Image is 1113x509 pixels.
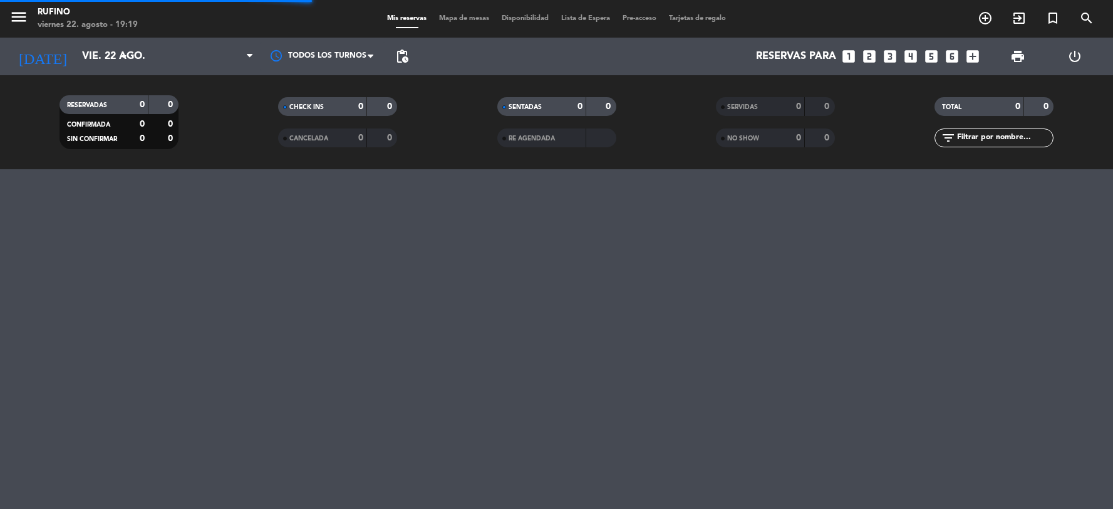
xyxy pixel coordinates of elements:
[756,51,836,63] span: Reservas para
[956,131,1053,145] input: Filtrar por nombre...
[168,134,175,143] strong: 0
[387,102,395,111] strong: 0
[1079,11,1094,26] i: search
[395,49,410,64] span: pending_actions
[509,135,555,142] span: RE AGENDADA
[381,15,433,22] span: Mis reservas
[663,15,732,22] span: Tarjetas de regalo
[9,8,28,26] i: menu
[67,102,107,108] span: RESERVADAS
[358,134,363,142] strong: 0
[923,48,940,65] i: looks_5
[965,48,981,65] i: add_box
[358,102,363,111] strong: 0
[387,134,395,142] strong: 0
[1067,49,1082,64] i: power_settings_new
[433,15,495,22] span: Mapa de mesas
[67,136,117,142] span: SIN CONFIRMAR
[9,8,28,31] button: menu
[1015,102,1020,111] strong: 0
[140,120,145,129] strong: 0
[978,11,993,26] i: add_circle_outline
[861,48,877,65] i: looks_two
[495,15,555,22] span: Disponibilidad
[824,134,832,142] strong: 0
[727,104,758,110] span: SERVIDAS
[1010,49,1025,64] span: print
[824,102,832,111] strong: 0
[944,48,960,65] i: looks_6
[67,122,110,128] span: CONFIRMADA
[941,130,956,145] i: filter_list
[1012,11,1027,26] i: exit_to_app
[727,135,759,142] span: NO SHOW
[168,100,175,109] strong: 0
[289,104,324,110] span: CHECK INS
[555,15,616,22] span: Lista de Espera
[140,100,145,109] strong: 0
[841,48,857,65] i: looks_one
[942,104,961,110] span: TOTAL
[577,102,582,111] strong: 0
[903,48,919,65] i: looks_4
[882,48,898,65] i: looks_3
[1043,102,1051,111] strong: 0
[38,19,138,31] div: viernes 22. agosto - 19:19
[796,134,801,142] strong: 0
[38,6,138,19] div: Rufino
[616,15,663,22] span: Pre-acceso
[116,49,132,64] i: arrow_drop_down
[289,135,328,142] span: CANCELADA
[796,102,801,111] strong: 0
[606,102,613,111] strong: 0
[1045,11,1060,26] i: turned_in_not
[140,134,145,143] strong: 0
[168,120,175,129] strong: 0
[9,43,76,70] i: [DATE]
[1047,38,1104,75] div: LOG OUT
[509,104,542,110] span: SENTADAS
